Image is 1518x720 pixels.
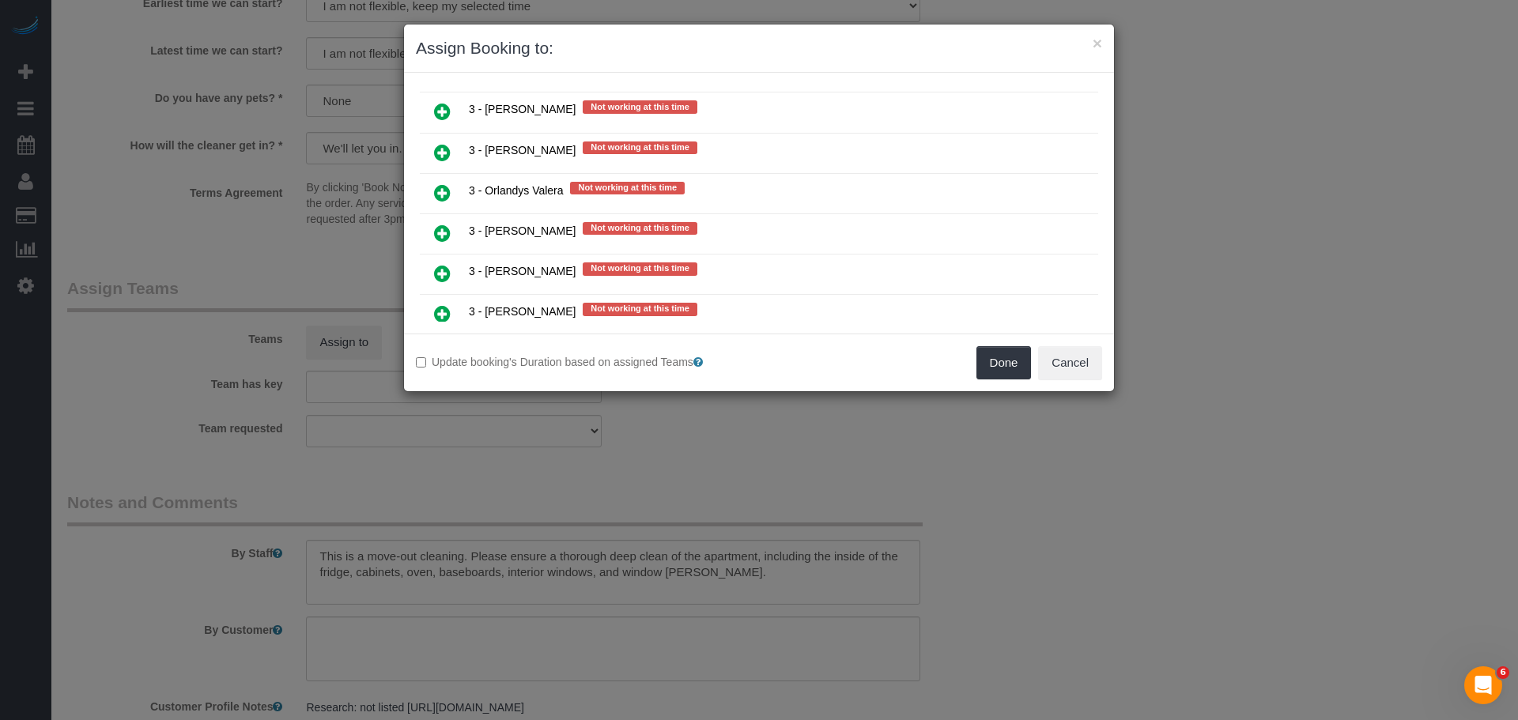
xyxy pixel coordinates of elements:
[1464,666,1502,704] iframe: Intercom live chat
[583,303,697,315] span: Not working at this time
[583,100,697,113] span: Not working at this time
[416,36,1102,60] h3: Assign Booking to:
[416,354,747,370] label: Update booking's Duration based on assigned Teams
[976,346,1032,379] button: Done
[583,262,697,275] span: Not working at this time
[583,222,697,235] span: Not working at this time
[583,141,697,154] span: Not working at this time
[469,184,564,197] span: 3 - Orlandys Valera
[416,357,426,368] input: Update booking's Duration based on assigned Teams
[1497,666,1509,679] span: 6
[570,182,685,194] span: Not working at this time
[469,306,576,319] span: 3 - [PERSON_NAME]
[469,224,576,237] span: 3 - [PERSON_NAME]
[1093,35,1102,51] button: ×
[469,144,576,156] span: 3 - [PERSON_NAME]
[469,104,576,116] span: 3 - [PERSON_NAME]
[1038,346,1102,379] button: Cancel
[469,266,576,278] span: 3 - [PERSON_NAME]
